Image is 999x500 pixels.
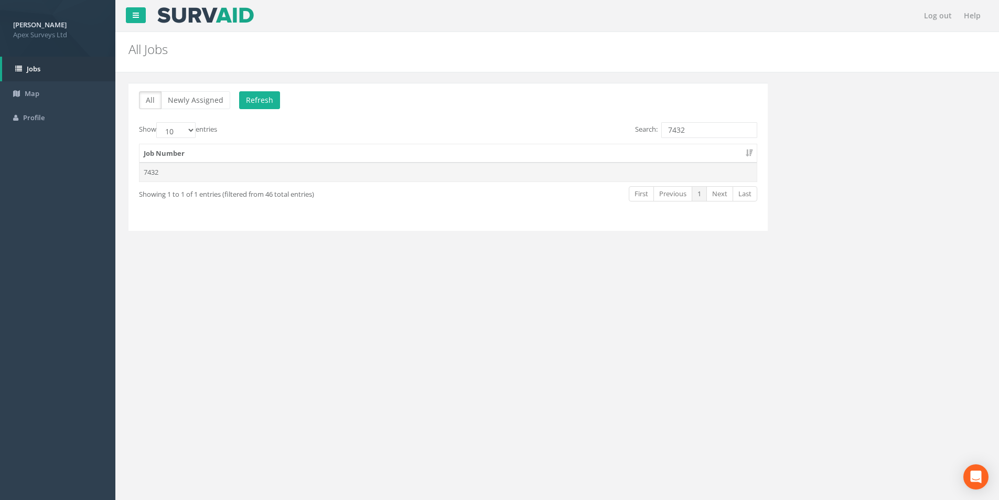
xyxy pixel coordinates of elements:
[161,91,230,109] button: Newly Assigned
[139,185,388,199] div: Showing 1 to 1 of 1 entries (filtered from 46 total entries)
[139,144,757,163] th: Job Number: activate to sort column ascending
[139,91,162,109] button: All
[139,163,757,182] td: 7432
[661,122,757,138] input: Search:
[13,17,102,39] a: [PERSON_NAME] Apex Surveys Ltd
[733,186,757,201] a: Last
[653,186,692,201] a: Previous
[706,186,733,201] a: Next
[635,122,757,138] label: Search:
[13,20,67,29] strong: [PERSON_NAME]
[23,113,45,122] span: Profile
[692,186,707,201] a: 1
[156,122,196,138] select: Showentries
[239,91,280,109] button: Refresh
[629,186,654,201] a: First
[25,89,39,98] span: Map
[27,64,40,73] span: Jobs
[963,464,989,490] div: Open Intercom Messenger
[128,42,841,56] h2: All Jobs
[139,122,217,138] label: Show entries
[13,30,102,40] span: Apex Surveys Ltd
[2,57,115,81] a: Jobs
